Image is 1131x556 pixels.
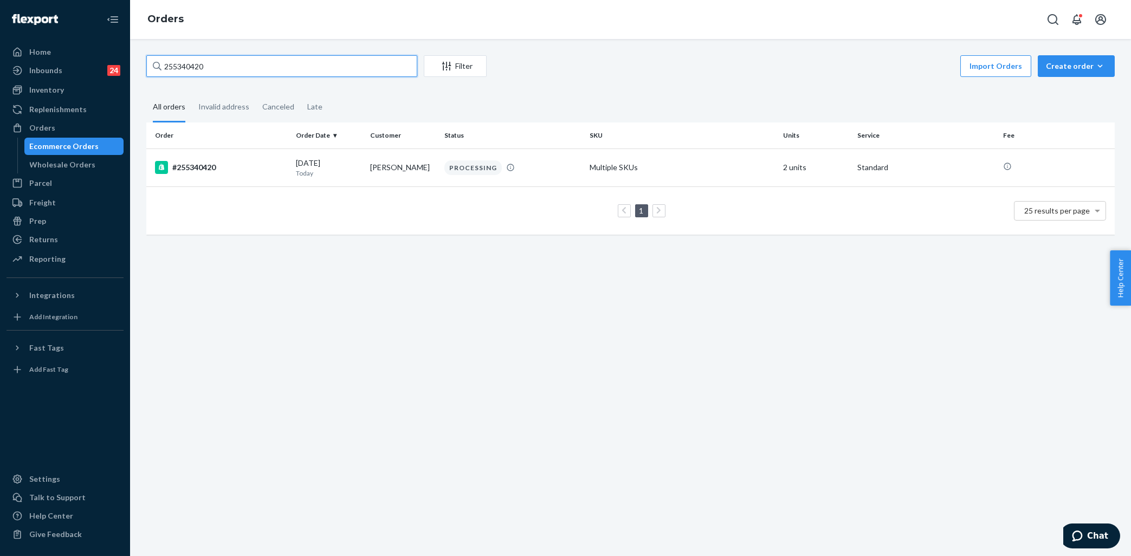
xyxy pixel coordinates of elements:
[24,156,124,173] a: Wholesale Orders
[296,158,361,178] div: [DATE]
[29,492,86,503] div: Talk to Support
[107,65,120,76] div: 24
[440,122,585,148] th: Status
[29,178,52,189] div: Parcel
[102,9,124,30] button: Close Navigation
[7,194,124,211] a: Freight
[1090,9,1111,30] button: Open account menu
[146,55,417,77] input: Search orders
[7,526,124,543] button: Give Feedback
[29,197,56,208] div: Freight
[7,287,124,304] button: Integrations
[7,507,124,525] a: Help Center
[585,122,779,148] th: SKU
[29,290,75,301] div: Integrations
[29,342,64,353] div: Fast Tags
[424,55,487,77] button: Filter
[1046,61,1107,72] div: Create order
[7,62,124,79] a: Inbounds24
[7,308,124,326] a: Add Integration
[424,61,486,72] div: Filter
[155,161,287,174] div: #255340420
[7,43,124,61] a: Home
[139,4,192,35] ol: breadcrumbs
[29,85,64,95] div: Inventory
[12,14,58,25] img: Flexport logo
[7,81,124,99] a: Inventory
[1110,250,1131,306] button: Help Center
[999,122,1115,148] th: Fee
[7,489,124,506] button: Talk to Support
[29,312,77,321] div: Add Integration
[1066,9,1088,30] button: Open notifications
[858,162,994,173] p: Standard
[146,122,292,148] th: Order
[29,104,87,115] div: Replenishments
[585,148,779,186] td: Multiple SKUs
[29,529,82,540] div: Give Feedback
[30,141,99,152] div: Ecommerce Orders
[7,250,124,268] a: Reporting
[296,169,361,178] p: Today
[7,339,124,357] button: Fast Tags
[7,119,124,137] a: Orders
[29,510,73,521] div: Help Center
[1063,523,1120,551] iframe: Opens a widget where you can chat to one of our agents
[7,470,124,488] a: Settings
[366,148,440,186] td: [PERSON_NAME]
[29,474,60,484] div: Settings
[29,65,62,76] div: Inbounds
[262,93,294,121] div: Canceled
[637,206,646,215] a: Page 1 is your current page
[30,159,96,170] div: Wholesale Orders
[779,148,853,186] td: 2 units
[29,254,66,264] div: Reporting
[29,234,58,245] div: Returns
[7,101,124,118] a: Replenishments
[7,174,124,192] a: Parcel
[960,55,1031,77] button: Import Orders
[1038,55,1115,77] button: Create order
[153,93,185,122] div: All orders
[307,93,322,121] div: Late
[1042,9,1064,30] button: Open Search Box
[779,122,853,148] th: Units
[7,231,124,248] a: Returns
[29,47,51,57] div: Home
[29,216,46,227] div: Prep
[1025,206,1090,215] span: 25 results per page
[24,138,124,155] a: Ecommerce Orders
[370,131,436,140] div: Customer
[7,361,124,378] a: Add Fast Tag
[29,122,55,133] div: Orders
[29,365,68,374] div: Add Fast Tag
[444,160,502,175] div: PROCESSING
[198,93,249,121] div: Invalid address
[147,13,184,25] a: Orders
[292,122,366,148] th: Order Date
[854,122,999,148] th: Service
[7,212,124,230] a: Prep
